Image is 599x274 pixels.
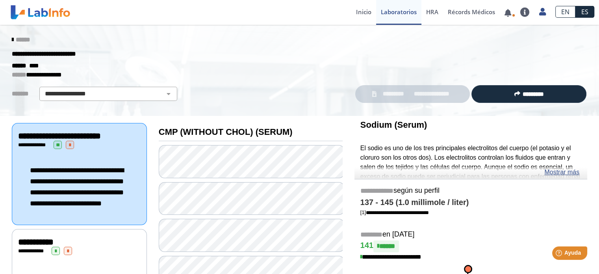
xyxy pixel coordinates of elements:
h4: 141 [360,240,581,252]
a: EN [555,6,575,18]
a: Mostrar más [544,168,579,177]
a: [1] [360,209,429,215]
b: CMP (WITHOUT CHOL) (SERUM) [159,127,293,137]
span: HRA [426,8,438,16]
h4: 137 - 145 (1.0 millimole / liter) [360,198,581,207]
iframe: Help widget launcher [529,243,590,265]
p: El sodio es uno de los tres principales electrolitos del cuerpo (el potasio y el cloruro son los ... [360,144,581,238]
b: Sodium (Serum) [360,120,427,130]
h5: según su perfil [360,186,581,196]
h5: en [DATE] [360,230,581,239]
a: ES [575,6,594,18]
